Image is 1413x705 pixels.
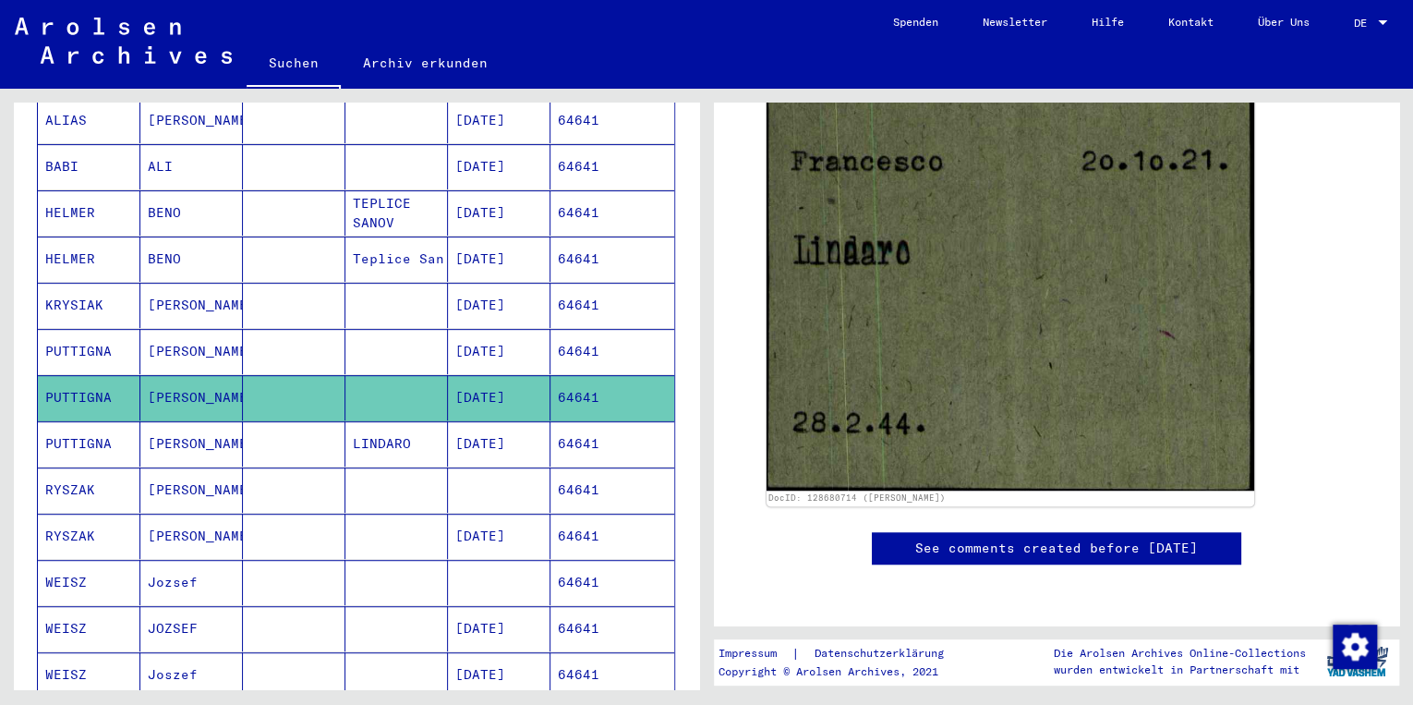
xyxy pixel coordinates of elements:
[550,329,674,374] mat-cell: 64641
[38,237,140,282] mat-cell: HELMER
[38,606,140,651] mat-cell: WEISZ
[345,237,448,282] mat-cell: Teplice San
[140,190,243,236] mat-cell: BENO
[38,514,140,559] mat-cell: RYSZAK
[448,283,550,328] mat-cell: [DATE]
[719,644,966,663] div: |
[550,237,674,282] mat-cell: 64641
[38,468,140,513] mat-cell: RYSZAK
[247,41,341,89] a: Suchen
[38,421,140,467] mat-cell: PUTTIGNA
[719,644,791,663] a: Impressum
[448,514,550,559] mat-cell: [DATE]
[140,421,243,467] mat-cell: [PERSON_NAME]
[38,98,140,143] mat-cell: ALIAS
[550,421,674,467] mat-cell: 64641
[800,644,966,663] a: Datenschutzerklärung
[140,144,243,189] mat-cell: ALI
[140,606,243,651] mat-cell: JOZSEF
[550,283,674,328] mat-cell: 64641
[1322,638,1392,685] img: yv_logo.png
[38,560,140,605] mat-cell: WEISZ
[550,190,674,236] mat-cell: 64641
[1354,17,1374,30] span: DE
[1333,625,1377,669] img: Zustimmung ändern
[448,237,550,282] mat-cell: [DATE]
[38,329,140,374] mat-cell: PUTTIGNA
[140,283,243,328] mat-cell: [PERSON_NAME]
[550,652,674,698] mat-cell: 64641
[448,606,550,651] mat-cell: [DATE]
[550,98,674,143] mat-cell: 64641
[140,375,243,420] mat-cell: [PERSON_NAME]
[719,663,966,680] p: Copyright © Arolsen Archives, 2021
[448,144,550,189] mat-cell: [DATE]
[140,652,243,698] mat-cell: Joszef
[448,329,550,374] mat-cell: [DATE]
[15,18,232,64] img: Arolsen_neg.svg
[550,514,674,559] mat-cell: 64641
[38,190,140,236] mat-cell: HELMER
[345,421,448,467] mat-cell: LINDARO
[38,375,140,420] mat-cell: PUTTIGNA
[1053,645,1305,662] p: Die Arolsen Archives Online-Collections
[140,329,243,374] mat-cell: [PERSON_NAME]
[38,652,140,698] mat-cell: WEISZ
[1053,662,1305,678] p: wurden entwickelt in Partnerschaft mit
[550,144,674,189] mat-cell: 64641
[140,237,243,282] mat-cell: BENO
[768,492,946,503] a: DocID: 128680714 ([PERSON_NAME])
[38,144,140,189] mat-cell: BABI
[550,375,674,420] mat-cell: 64641
[345,190,448,236] mat-cell: TEPLICE SANOV
[448,652,550,698] mat-cell: [DATE]
[550,606,674,651] mat-cell: 64641
[140,468,243,513] mat-cell: [PERSON_NAME]
[38,283,140,328] mat-cell: KRYSIAK
[550,560,674,605] mat-cell: 64641
[915,539,1198,558] a: See comments created before [DATE]
[341,41,510,85] a: Archiv erkunden
[448,375,550,420] mat-cell: [DATE]
[140,514,243,559] mat-cell: [PERSON_NAME]
[448,421,550,467] mat-cell: [DATE]
[448,98,550,143] mat-cell: [DATE]
[140,98,243,143] mat-cell: [PERSON_NAME]
[550,468,674,513] mat-cell: 64641
[448,190,550,236] mat-cell: [DATE]
[140,560,243,605] mat-cell: Jozsef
